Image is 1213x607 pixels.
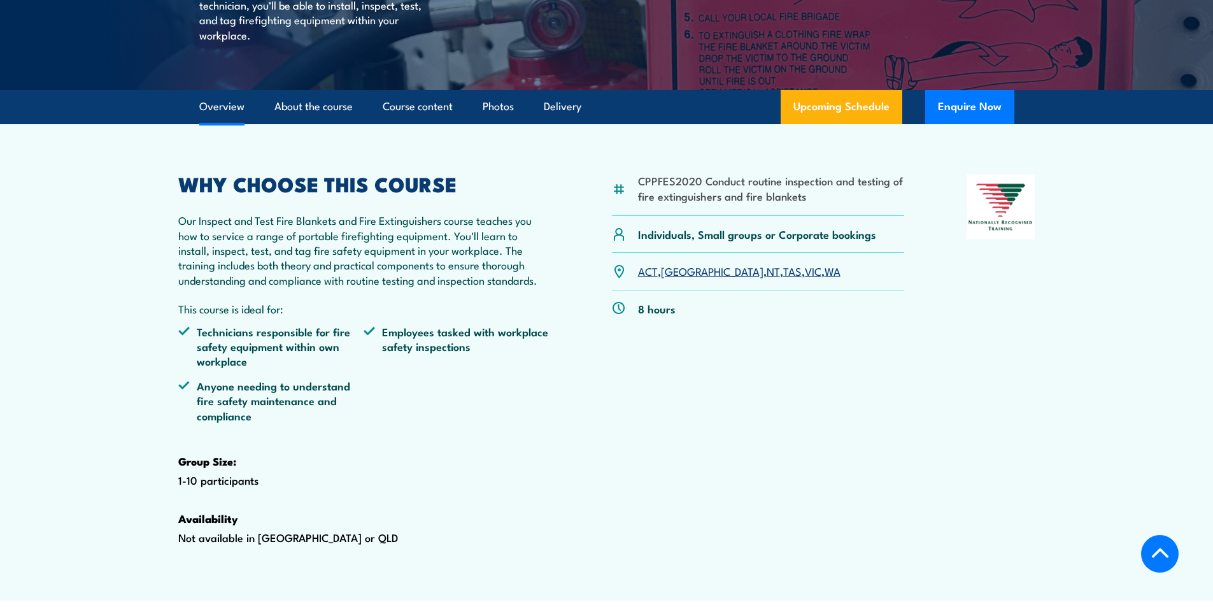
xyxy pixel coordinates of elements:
[767,263,780,278] a: NT
[383,90,453,124] a: Course content
[178,378,364,423] li: Anyone needing to understand fire safety maintenance and compliance
[178,324,364,369] li: Technicians responsible for fire safety equipment within own workplace
[638,301,676,316] p: 8 hours
[638,227,876,241] p: Individuals, Small groups or Corporate bookings
[178,175,550,192] h2: WHY CHOOSE THIS COURSE
[967,175,1035,239] img: Nationally Recognised Training logo.
[178,301,550,316] p: This course is ideal for:
[178,213,550,287] p: Our Inspect and Test Fire Blankets and Fire Extinguishers course teaches you how to service a ran...
[483,90,514,124] a: Photos
[661,263,763,278] a: [GEOGRAPHIC_DATA]
[638,264,841,278] p: , , , , ,
[178,175,550,585] div: 1-10 participants Not available in [GEOGRAPHIC_DATA] or QLD
[805,263,821,278] a: VIC
[178,453,236,469] strong: Group Size:
[925,90,1014,124] button: Enquire Now
[783,263,802,278] a: TAS
[364,324,550,369] li: Employees tasked with workplace safety inspections
[274,90,353,124] a: About the course
[638,173,905,203] li: CPPFES2020 Conduct routine inspection and testing of fire extinguishers and fire blankets
[638,263,658,278] a: ACT
[825,263,841,278] a: WA
[199,90,245,124] a: Overview
[781,90,902,124] a: Upcoming Schedule
[178,510,238,527] strong: Availability
[544,90,581,124] a: Delivery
